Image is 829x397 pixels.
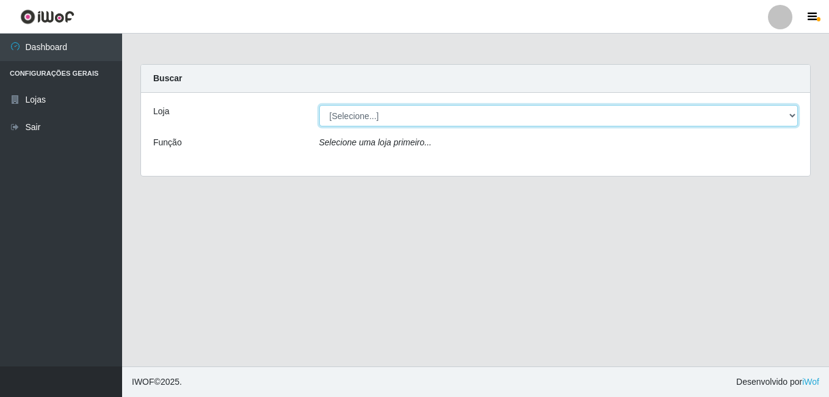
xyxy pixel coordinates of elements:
[319,137,432,147] i: Selecione uma loja primeiro...
[736,376,819,388] span: Desenvolvido por
[132,376,182,388] span: © 2025 .
[153,136,182,149] label: Função
[153,73,182,83] strong: Buscar
[132,377,154,387] span: IWOF
[153,105,169,118] label: Loja
[802,377,819,387] a: iWof
[20,9,74,24] img: CoreUI Logo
